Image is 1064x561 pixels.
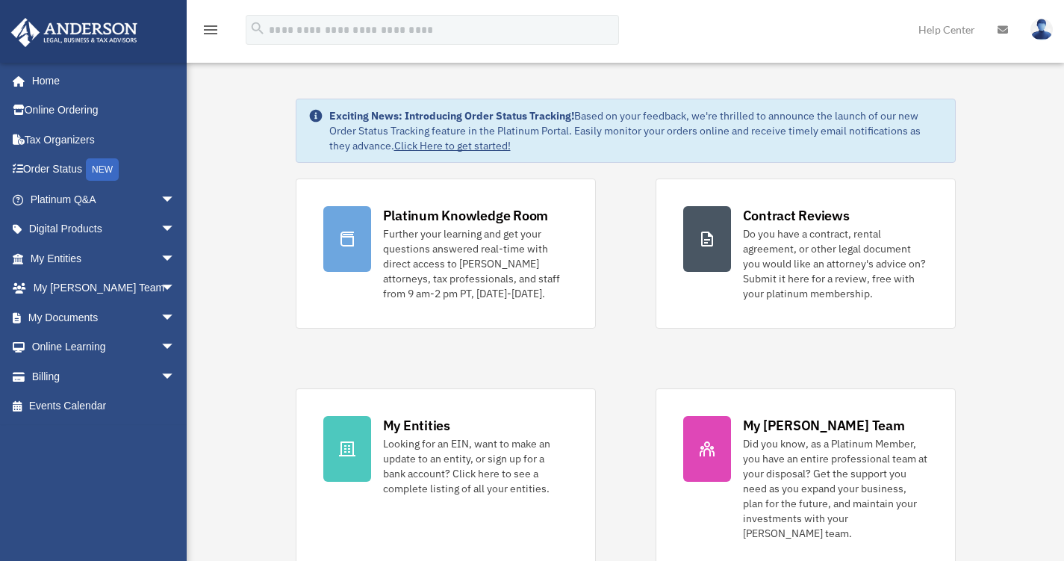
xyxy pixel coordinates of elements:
span: arrow_drop_down [161,273,190,304]
a: Click Here to get started! [394,139,511,152]
span: arrow_drop_down [161,244,190,274]
div: My Entities [383,416,450,435]
a: Billingarrow_drop_down [10,362,198,391]
div: NEW [86,158,119,181]
div: My [PERSON_NAME] Team [743,416,905,435]
div: Platinum Knowledge Room [383,206,549,225]
div: Based on your feedback, we're thrilled to announce the launch of our new Order Status Tracking fe... [329,108,943,153]
span: arrow_drop_down [161,303,190,333]
a: Online Ordering [10,96,198,125]
a: My Documentsarrow_drop_down [10,303,198,332]
div: Further your learning and get your questions answered real-time with direct access to [PERSON_NAM... [383,226,568,301]
span: arrow_drop_down [161,185,190,215]
i: menu [202,21,220,39]
a: menu [202,26,220,39]
a: Home [10,66,190,96]
div: Did you know, as a Platinum Member, you have an entire professional team at your disposal? Get th... [743,436,928,541]
a: Platinum Q&Aarrow_drop_down [10,185,198,214]
div: Looking for an EIN, want to make an update to an entity, or sign up for a bank account? Click her... [383,436,568,496]
a: Events Calendar [10,391,198,421]
img: Anderson Advisors Platinum Portal [7,18,142,47]
a: Contract Reviews Do you have a contract, rental agreement, or other legal document you would like... [656,179,956,329]
a: Order StatusNEW [10,155,198,185]
a: My Entitiesarrow_drop_down [10,244,198,273]
i: search [249,20,266,37]
a: My [PERSON_NAME] Teamarrow_drop_down [10,273,198,303]
span: arrow_drop_down [161,362,190,392]
a: Digital Productsarrow_drop_down [10,214,198,244]
div: Do you have a contract, rental agreement, or other legal document you would like an attorney's ad... [743,226,928,301]
a: Online Learningarrow_drop_down [10,332,198,362]
a: Tax Organizers [10,125,198,155]
strong: Exciting News: Introducing Order Status Tracking! [329,109,574,123]
a: Platinum Knowledge Room Further your learning and get your questions answered real-time with dire... [296,179,596,329]
div: Contract Reviews [743,206,850,225]
img: User Pic [1030,19,1053,40]
span: arrow_drop_down [161,214,190,245]
span: arrow_drop_down [161,332,190,363]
